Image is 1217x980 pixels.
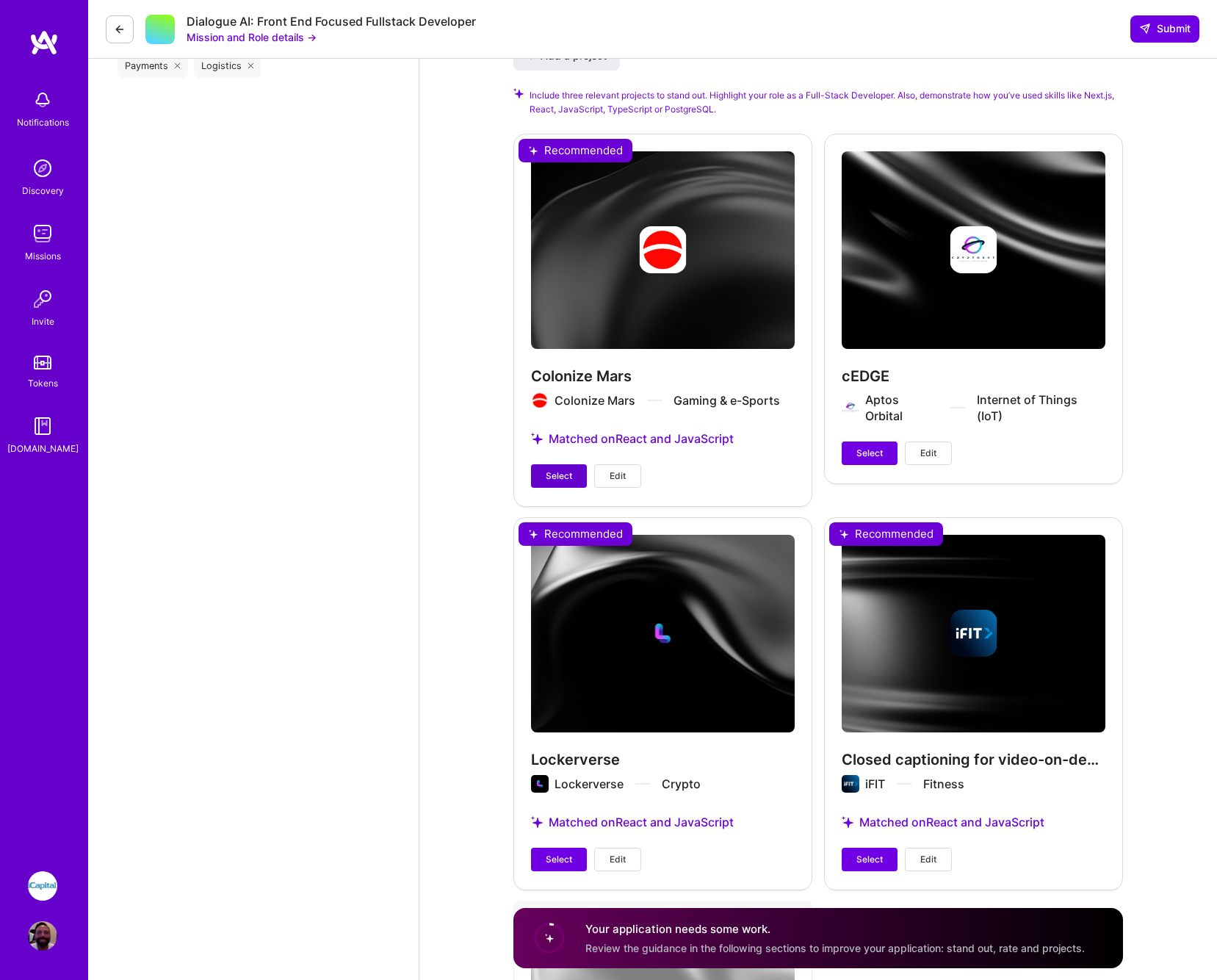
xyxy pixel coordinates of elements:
[585,921,1085,937] h4: Your application needs some work.
[118,54,188,78] div: Payments
[28,921,57,951] img: User Avatar
[28,85,57,115] img: bell
[28,871,57,901] img: iCapital: Building an Alternative Investment Marketplace
[531,848,587,871] button: Select
[7,441,79,456] div: [DOMAIN_NAME]
[248,63,254,69] i: icon Close
[28,375,58,391] div: Tokens
[28,219,57,248] img: teamwork
[594,464,641,488] button: Edit
[513,901,812,944] div: To select, add missing details
[513,88,524,98] i: Check
[25,248,61,264] div: Missions
[187,29,317,45] button: Mission and Role details →
[610,469,626,483] span: Edit
[920,853,936,866] span: Edit
[905,848,952,871] button: Edit
[856,447,883,460] span: Select
[175,63,181,69] i: icon Close
[842,848,898,871] button: Select
[17,115,69,130] div: Notifications
[32,314,54,329] div: Invite
[905,442,952,465] button: Edit
[610,853,626,866] span: Edit
[28,154,57,183] img: discovery
[1130,15,1199,42] button: Submit
[24,921,61,951] a: User Avatar
[1139,23,1151,35] i: icon SendLight
[1139,21,1191,36] span: Submit
[114,24,126,35] i: icon LeftArrowDark
[856,853,883,866] span: Select
[34,356,51,370] img: tokens
[546,469,572,483] span: Select
[187,14,476,29] div: Dialogue AI: Front End Focused Fullstack Developer
[531,464,587,488] button: Select
[194,54,261,78] div: Logistics
[29,29,59,56] img: logo
[28,284,57,314] img: Invite
[842,442,898,465] button: Select
[22,183,64,198] div: Discovery
[28,411,57,441] img: guide book
[24,871,61,901] a: iCapital: Building an Alternative Investment Marketplace
[585,941,1085,954] span: Review the guidance in the following sections to improve your application: stand out, rate and pr...
[920,447,936,460] span: Edit
[546,853,572,866] span: Select
[530,88,1123,116] span: Include three relevant projects to stand out. Highlight your role as a Full-Stack Developer. Also...
[594,848,641,871] button: Edit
